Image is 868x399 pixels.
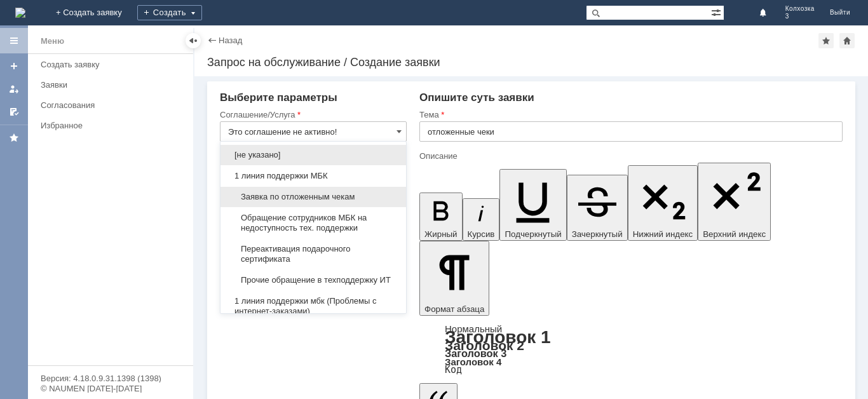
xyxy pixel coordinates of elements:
span: Подчеркнутый [505,229,561,239]
div: Создать заявку [41,60,186,69]
span: [не указано] [228,150,398,160]
a: Заголовок 2 [445,338,524,353]
span: Нижний индекс [633,229,693,239]
div: Скрыть меню [186,33,201,48]
span: Обращение сотрудников МБК на недоступность тех. поддержки [228,213,398,233]
a: Назад [219,36,242,45]
a: Мои согласования [4,102,24,122]
span: Опишите суть заявки [419,91,534,104]
button: Верхний индекс [698,163,771,241]
a: Заголовок 3 [445,348,506,359]
span: Прочие обращение в техподдержку ИТ [228,275,398,285]
a: Заявки [36,75,191,95]
div: Избранное [41,121,172,130]
span: Верхний индекс [703,229,766,239]
button: Курсив [463,198,500,241]
div: Тема [419,111,840,119]
a: Согласования [36,95,191,115]
a: Создать заявку [36,55,191,74]
button: Жирный [419,193,463,241]
a: Код [445,364,462,375]
span: Выберите параметры [220,91,337,104]
img: logo [15,8,25,18]
span: Заявка по отложенным чекам [228,192,398,202]
span: Жирный [424,229,458,239]
button: Формат абзаца [419,241,489,316]
button: Подчеркнутый [499,169,566,241]
button: Зачеркнутый [567,175,628,241]
span: Курсив [468,229,495,239]
div: Описание [419,152,840,160]
span: 3 [785,13,815,20]
span: Расширенный поиск [711,6,724,18]
span: 1 линия поддержки мбк (Проблемы с интернет-заказами) [228,296,398,316]
span: Переактивация подарочного сертификата [228,244,398,264]
div: Добавить в избранное [818,33,834,48]
div: Формат абзаца [419,325,843,374]
div: Создать [137,5,202,20]
a: Заголовок 4 [445,356,501,367]
span: Колхозка [785,5,815,13]
span: 1 линия поддержки МБК [228,171,398,181]
a: Перейти на домашнюю страницу [15,8,25,18]
div: Согласования [41,100,186,110]
a: Нормальный [445,323,502,334]
span: Зачеркнутый [572,229,623,239]
div: Сделать домашней страницей [839,33,855,48]
a: Заголовок 1 [445,327,551,347]
div: © NAUMEN [DATE]-[DATE] [41,384,180,393]
span: Формат абзаца [424,304,484,314]
div: Меню [41,34,64,49]
div: Соглашение/Услуга [220,111,404,119]
div: Запрос на обслуживание / Создание заявки [207,56,855,69]
div: Версия: 4.18.0.9.31.1398 (1398) [41,374,180,382]
div: Заявки [41,80,186,90]
button: Нижний индекс [628,165,698,241]
a: Мои заявки [4,79,24,99]
a: Создать заявку [4,56,24,76]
